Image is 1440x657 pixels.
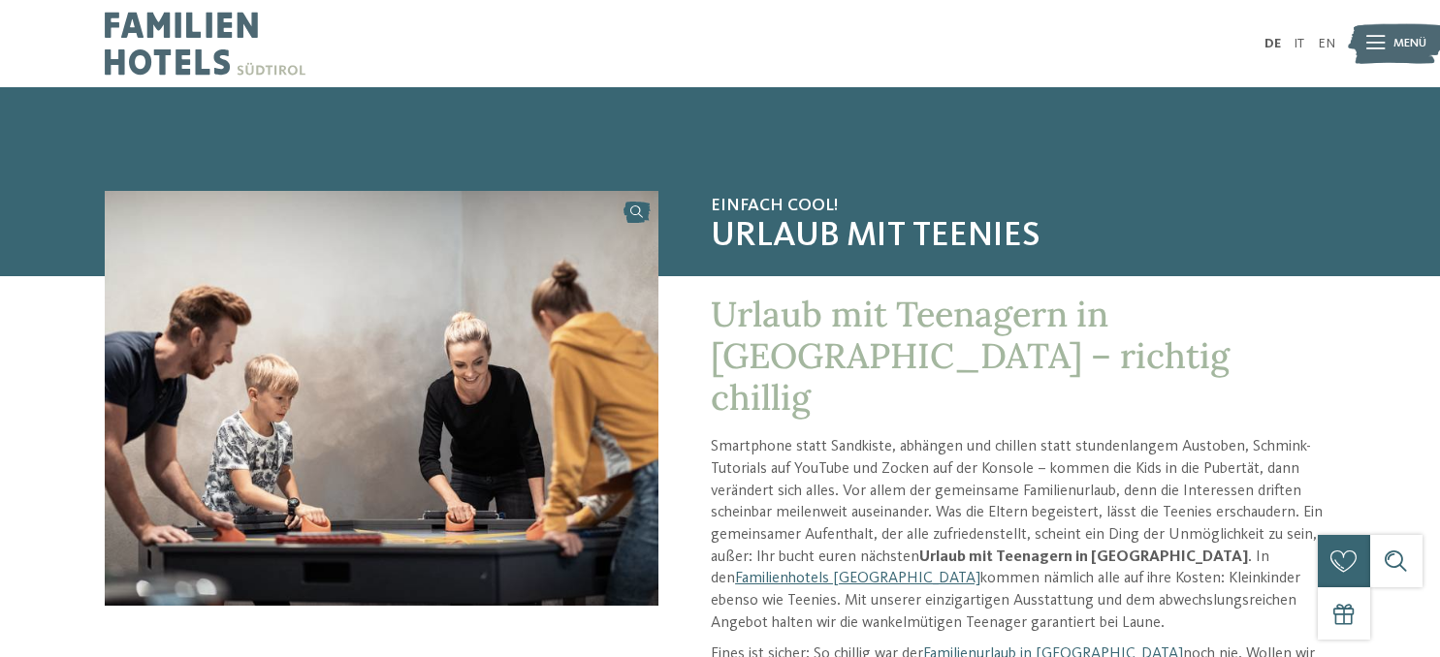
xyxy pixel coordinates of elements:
a: IT [1294,37,1304,50]
a: Familienhotels [GEOGRAPHIC_DATA] [735,571,980,586]
a: DE [1264,37,1281,50]
span: Urlaub mit Teenagern in [GEOGRAPHIC_DATA] – richtig chillig [711,292,1230,420]
span: Einfach cool! [711,196,1335,217]
p: Smartphone statt Sandkiste, abhängen und chillen statt stundenlangem Austoben, Schmink-Tutorials ... [711,436,1335,634]
strong: Urlaub mit Teenagern in [GEOGRAPHIC_DATA] [919,549,1248,565]
img: Urlaub mit Teenagern in Südtirol geplant? [105,191,658,606]
span: Menü [1393,35,1426,52]
a: EN [1318,37,1335,50]
span: Urlaub mit Teenies [711,216,1335,258]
